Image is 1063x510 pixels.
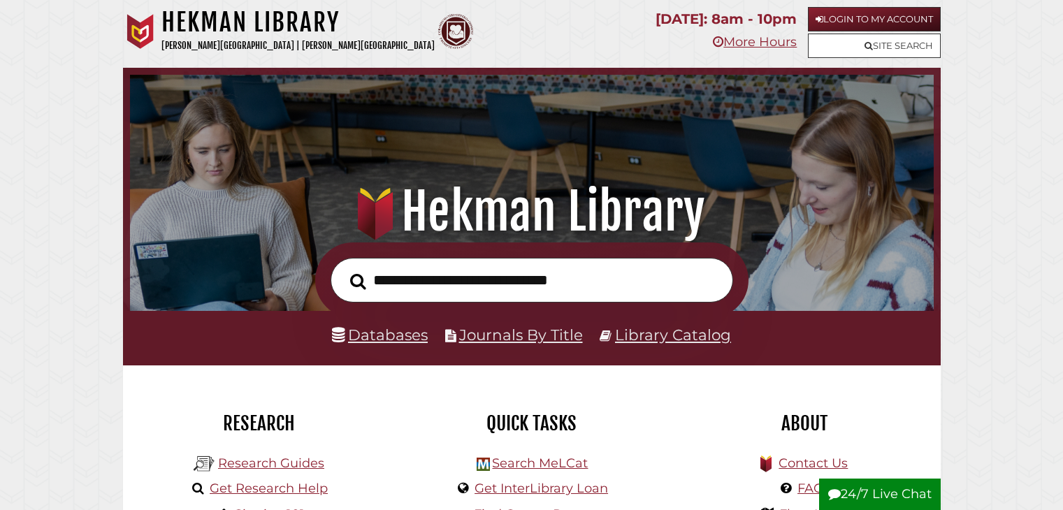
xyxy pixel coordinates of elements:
[161,7,435,38] h1: Hekman Library
[492,456,588,471] a: Search MeLCat
[713,34,797,50] a: More Hours
[679,411,930,435] h2: About
[779,456,848,471] a: Contact Us
[218,456,324,471] a: Research Guides
[332,326,428,344] a: Databases
[194,453,215,474] img: Hekman Library Logo
[210,481,328,496] a: Get Research Help
[475,481,608,496] a: Get InterLibrary Loan
[615,326,731,344] a: Library Catalog
[459,326,583,344] a: Journals By Title
[808,7,941,31] a: Login to My Account
[797,481,830,496] a: FAQs
[133,411,385,435] h2: Research
[808,34,941,58] a: Site Search
[656,7,797,31] p: [DATE]: 8am - 10pm
[145,181,917,242] h1: Hekman Library
[161,38,435,54] p: [PERSON_NAME][GEOGRAPHIC_DATA] | [PERSON_NAME][GEOGRAPHIC_DATA]
[343,269,373,293] button: Search
[438,14,473,49] img: Calvin Theological Seminary
[123,14,158,49] img: Calvin University
[406,411,658,435] h2: Quick Tasks
[350,272,366,289] i: Search
[477,458,490,471] img: Hekman Library Logo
